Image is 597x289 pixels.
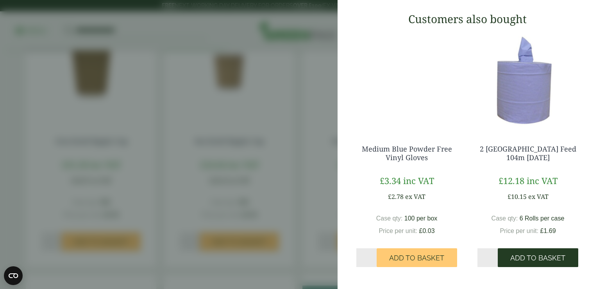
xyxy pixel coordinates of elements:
span: Add to Basket [389,254,444,262]
a: Medium Blue Powder Free Vinyl Gloves [362,144,452,162]
bdi: 1.69 [540,228,556,234]
span: Case qty: [376,215,403,222]
span: 100 per box [404,215,438,222]
button: Add to Basket [377,248,457,267]
span: £ [388,192,391,201]
span: £ [419,228,423,234]
a: 2 [GEOGRAPHIC_DATA] Feed 104m [DATE] [480,144,576,162]
span: Price per unit: [500,228,538,234]
span: £ [499,175,503,186]
span: ex VAT [405,192,425,201]
span: inc VAT [527,175,558,186]
span: Price per unit: [379,228,417,234]
bdi: 12.18 [499,175,524,186]
span: inc VAT [403,175,434,186]
span: Add to Basket [510,254,565,262]
button: Add to Basket [498,248,578,267]
span: £ [540,228,544,234]
span: Case qty: [492,215,518,222]
bdi: 2.78 [388,192,404,201]
bdi: 0.03 [419,228,435,234]
bdi: 3.34 [380,175,401,186]
span: 6 Rolls per case [520,215,565,222]
bdi: 10.15 [508,192,527,201]
img: 3630017-2-Ply-Blue-Centre-Feed-104m [471,31,584,129]
span: £ [380,175,384,186]
span: ex VAT [528,192,549,201]
span: £ [508,192,511,201]
button: Open CMP widget [4,266,23,285]
h3: Customers also bought [350,13,584,26]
